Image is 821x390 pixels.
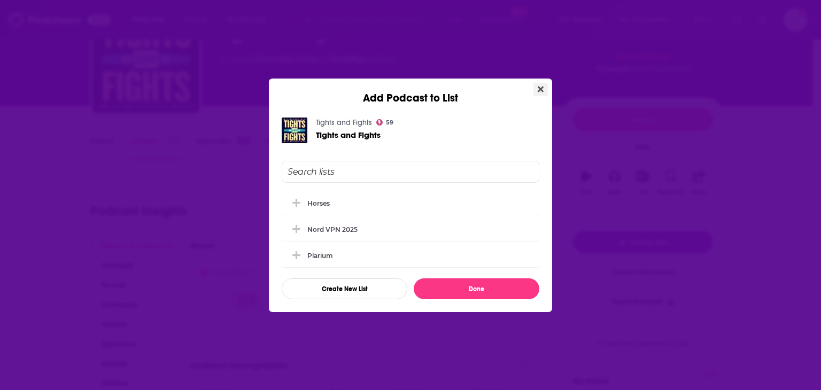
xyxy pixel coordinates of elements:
a: 59 [376,119,393,126]
div: Add Podcast To List [282,161,539,299]
span: 59 [386,120,393,125]
div: Horses [282,191,539,215]
img: Tights and Fights [282,118,307,143]
div: Add Podcast to List [269,79,552,105]
a: Tights and Fights [316,118,372,127]
div: Plarium [307,252,333,260]
div: Nord VPN 2025 [307,225,358,233]
button: Create New List [282,278,407,299]
div: Horses [307,199,330,207]
input: Search lists [282,161,539,183]
button: Close [533,83,548,96]
a: Tights and Fights [316,130,381,139]
div: Plarium [282,244,539,267]
div: Nord VPN 2025 [282,217,539,241]
button: Done [414,278,539,299]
